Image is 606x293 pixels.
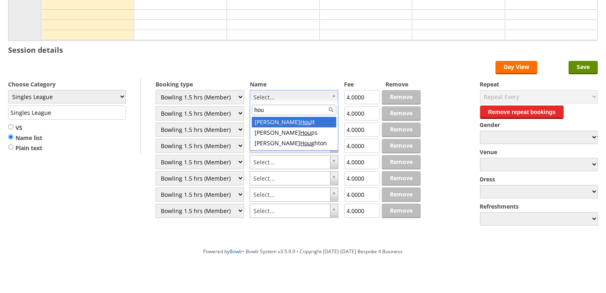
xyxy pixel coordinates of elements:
[252,138,336,149] div: [PERSON_NAME] ghton
[252,117,336,127] div: [PERSON_NAME] lt
[300,129,311,136] span: Hou
[252,127,336,138] div: [PERSON_NAME] ps
[300,118,311,126] span: Hou
[300,139,311,147] span: Hou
